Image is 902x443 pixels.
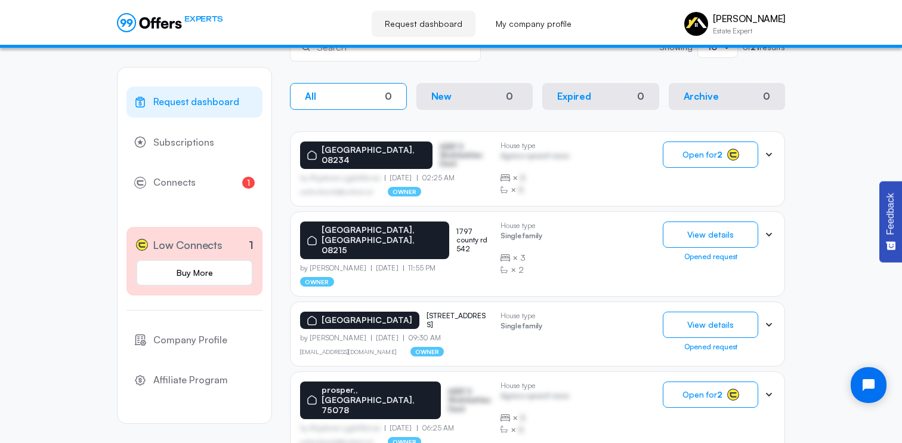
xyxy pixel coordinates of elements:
span: Open for [682,150,722,159]
p: Single family [501,232,542,243]
p: owner [410,347,444,356]
p: Expired [557,91,591,102]
div: × [501,264,542,276]
p: ASDF S Sfasfdasfdas Dasd [448,387,491,413]
p: [DATE] [385,174,417,182]
div: × [501,412,569,424]
p: 06:25 AM [417,424,455,432]
a: My company profile [483,11,585,37]
p: [DATE] [385,424,417,432]
div: × [501,172,569,184]
span: B [518,424,524,436]
button: All0 [290,83,407,110]
a: Request dashboard [126,87,262,118]
p: by [PERSON_NAME] [300,334,371,342]
span: Low Connects [153,236,223,254]
p: All [305,91,316,102]
p: [GEOGRAPHIC_DATA] [322,315,412,325]
a: Buy More [136,260,253,286]
p: by Afgdsrwe Ljgjkdfsbvas [300,174,385,182]
p: asdfasdfasasfd@asdfasd.asf [300,188,373,195]
button: New0 [416,83,533,110]
p: 1 [249,237,254,253]
a: Affiliate Program [126,365,262,396]
div: × [501,424,569,436]
p: ASDF S Sfasfdasfdas Dasd [440,143,491,168]
div: × [501,252,542,264]
span: Company Profile [153,333,227,348]
a: Request dashboard [372,11,475,37]
p: 1797 county rd 542 [456,227,491,253]
p: of results [743,43,785,51]
p: prosper,, [GEOGRAPHIC_DATA], 75078 [322,385,434,415]
p: [GEOGRAPHIC_DATA], [GEOGRAPHIC_DATA], 08215 [322,225,442,255]
strong: 2 [717,149,722,159]
p: [DATE] [371,264,403,272]
div: Opened request [663,253,758,261]
img: Antoine Mackey [684,12,708,36]
strong: 2 [717,389,722,399]
p: [DATE] [371,334,403,342]
div: 0 [385,91,392,102]
p: [GEOGRAPHIC_DATA], 08234 [322,145,425,165]
p: Agrwsv qwervf oiuns [501,392,569,403]
p: owner [300,277,334,287]
button: Archive0 [669,83,786,110]
p: Showing [659,43,693,51]
a: Subscriptions [126,127,262,158]
div: 0 [763,91,770,102]
button: Open for2 [663,382,758,408]
p: House type [501,382,569,390]
span: Affiliate Program [153,373,228,388]
p: House type [501,141,569,150]
span: EXPERTS [184,13,223,24]
p: 02:25 AM [417,174,455,182]
div: 0 [501,90,518,103]
div: 0 [637,91,644,102]
p: House type [501,221,542,230]
a: [EMAIL_ADDRESS][DOMAIN_NAME] [300,348,396,355]
span: B [520,412,526,424]
div: Opened request [663,343,758,351]
p: Archive [684,91,719,102]
button: Expired0 [542,83,659,110]
span: 2 [518,264,524,276]
button: Feedback - Show survey [879,181,902,262]
p: New [431,91,452,102]
span: B [518,184,524,196]
p: [PERSON_NAME] [713,13,785,24]
p: 09:30 AM [403,334,441,342]
iframe: Tidio Chat [841,357,897,413]
span: Feedback [885,193,896,235]
p: Estate Expert [713,27,785,35]
button: Open for2 [663,141,758,168]
span: 3 [520,252,526,264]
p: [STREET_ADDRESS] [427,312,486,329]
span: Open for [682,390,722,399]
a: EXPERTS [117,13,223,32]
p: owner [388,187,422,196]
div: × [501,184,569,196]
a: Connects1 [126,167,262,198]
a: Company Profile [126,325,262,356]
button: View details [663,221,758,248]
p: House type [501,312,542,320]
span: 1 [242,177,255,189]
p: Agrwsv qwervf oiuns [501,152,569,163]
button: View details [663,312,758,338]
p: by [PERSON_NAME] [300,264,371,272]
span: Request dashboard [153,94,239,110]
p: by Afgdsrwe Ljgjkdfsbvas [300,424,385,432]
span: Subscriptions [153,135,214,150]
p: Single family [501,322,542,333]
span: B [520,172,526,184]
span: Connects [153,175,196,190]
p: 11:55 PM [403,264,436,272]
